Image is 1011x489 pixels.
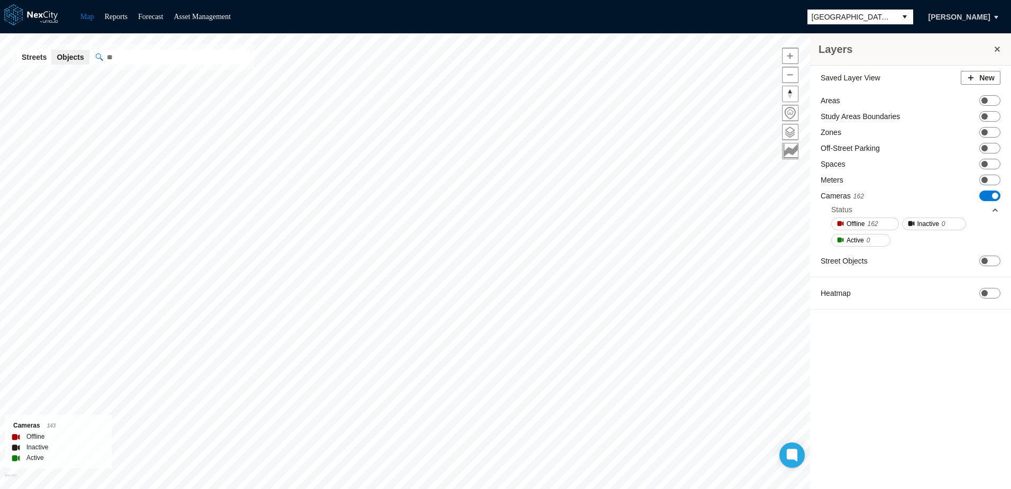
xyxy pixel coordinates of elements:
[961,71,1000,85] button: New
[782,67,798,83] button: Zoom out
[831,234,890,247] button: Active0
[867,235,870,246] span: 0
[821,111,900,122] label: Study Areas Boundaries
[902,218,966,230] button: Inactive0
[821,288,851,298] label: Heatmap
[821,143,880,153] label: Off-Street Parking
[821,73,880,83] label: Saved Layer View
[47,423,56,429] span: 143
[782,48,798,64] button: Zoom in
[22,52,47,62] span: Streets
[782,86,798,102] button: Reset bearing to north
[821,127,841,138] label: Zones
[819,42,992,57] h3: Layers
[782,105,798,121] button: Home
[917,219,939,229] span: Inactive
[51,50,89,65] button: Objects
[783,67,798,83] span: Zoom out
[942,219,945,229] span: 0
[812,12,892,22] span: [GEOGRAPHIC_DATA][PERSON_NAME]
[174,13,231,21] a: Asset Management
[821,159,845,169] label: Spaces
[979,73,995,83] span: New
[782,143,798,159] button: Key metrics
[831,202,999,218] div: Status
[783,48,798,64] span: Zoom in
[821,175,843,185] label: Meters
[929,12,990,22] span: [PERSON_NAME]
[57,52,84,62] span: Objects
[26,431,44,442] label: Offline
[917,8,1001,26] button: [PERSON_NAME]
[13,420,104,431] div: Cameras
[5,474,17,486] a: Mapbox homepage
[831,218,899,230] button: Offline162
[80,13,94,21] a: Map
[821,95,840,106] label: Areas
[138,13,163,21] a: Forecast
[26,442,48,452] label: Inactive
[26,452,44,463] label: Active
[782,124,798,140] button: Layers management
[821,256,868,266] label: Street Objects
[867,219,878,229] span: 162
[853,193,864,200] span: 162
[821,191,864,202] label: Cameras
[783,86,798,102] span: Reset bearing to north
[847,235,864,246] span: Active
[16,50,52,65] button: Streets
[896,10,913,24] button: select
[105,13,128,21] a: Reports
[847,219,865,229] span: Offline
[831,204,852,215] div: Status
